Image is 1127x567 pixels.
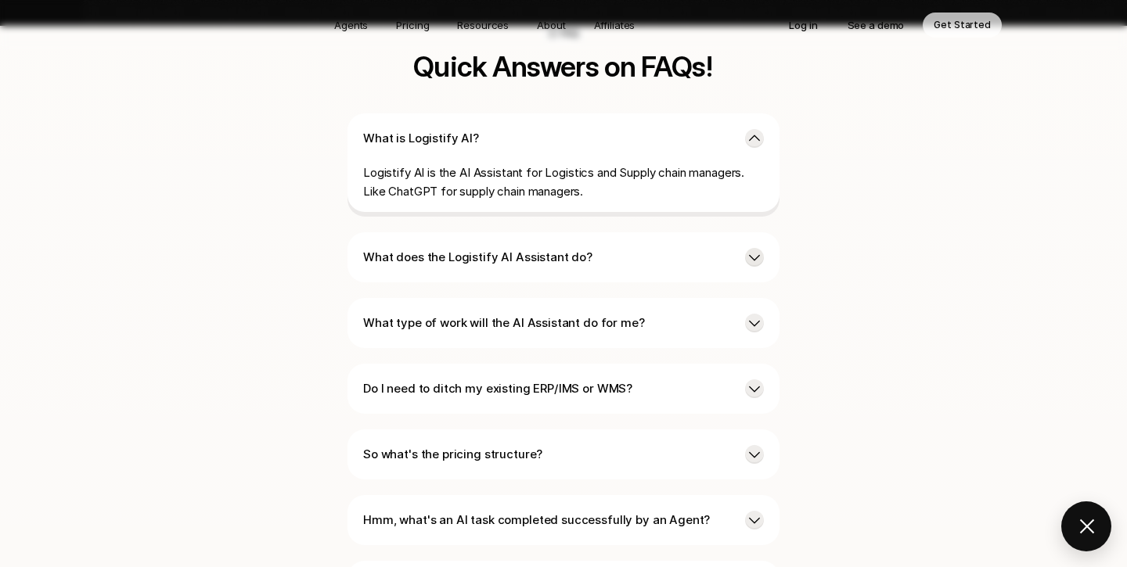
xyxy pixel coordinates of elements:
a: Agents [325,13,377,38]
p: Log in [789,17,817,33]
p: Get Started [934,17,991,33]
h2: Quick Answers on FAQs! [219,51,908,82]
a: About [527,13,574,38]
p: Affiliates [594,17,636,33]
p: What does the Logistify AI Assistant do? [363,248,733,267]
p: Hmm, what's an AI task completed successfully by an Agent? [363,511,733,529]
p: Do I need to ditch my existing ERP/IMS or WMS? [363,379,733,398]
p: What is Logistify AI? [363,129,733,148]
a: Affiliates [585,13,645,38]
p: About [537,17,565,33]
p: Resources [457,17,509,33]
p: What type of work will the AI Assistant do for me? [363,314,733,332]
a: Resources [448,13,518,38]
a: Pricing [387,13,438,38]
p: Logistify AI is the AI Assistant for Logistics and Supply chain managers. Like ChatGPT for supply... [363,163,764,201]
p: Pricing [396,17,429,33]
a: Get Started [923,13,1002,38]
a: Log in [778,13,828,38]
p: Agents [334,17,368,33]
p: So what's the pricing structure? [363,445,733,464]
p: See a demo [848,17,905,33]
a: See a demo [837,13,916,38]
